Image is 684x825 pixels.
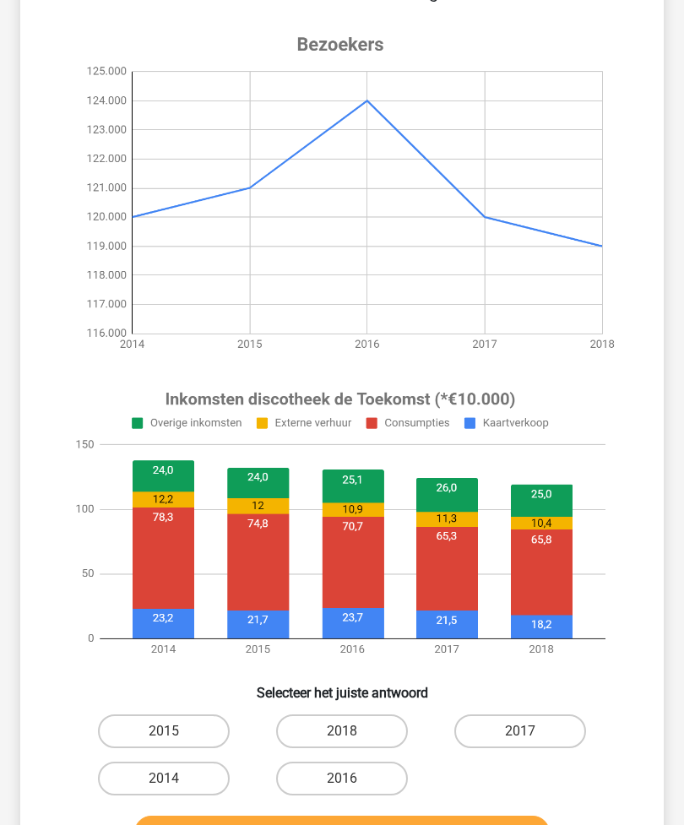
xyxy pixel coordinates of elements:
label: 2015 [98,714,230,748]
label: 2014 [98,762,230,795]
h6: Selecteer het juiste antwoord [47,671,637,701]
label: 2017 [454,714,586,748]
label: 2018 [276,714,408,748]
label: 2016 [276,762,408,795]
